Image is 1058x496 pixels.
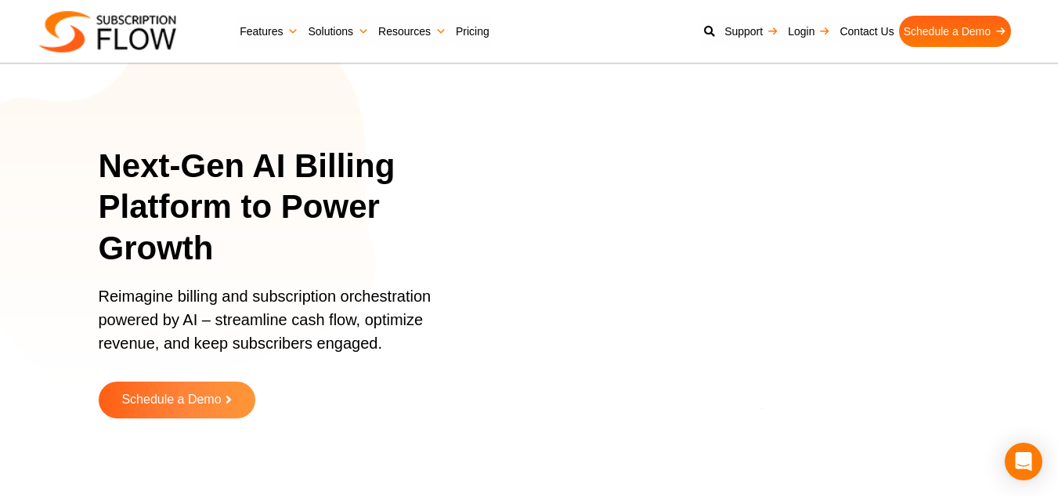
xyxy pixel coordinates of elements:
a: Support [720,16,783,47]
a: Solutions [303,16,374,47]
a: Login [783,16,835,47]
h1: Next-Gen AI Billing Platform to Power Growth [99,146,489,270]
a: Schedule a Demo [899,16,1011,47]
img: Subscriptionflow [39,11,176,52]
div: Open Intercom Messenger [1005,443,1042,480]
a: Pricing [451,16,494,47]
a: Contact Us [835,16,898,47]
a: Schedule a Demo [99,382,255,418]
span: Schedule a Demo [121,393,221,407]
p: Reimagine billing and subscription orchestration powered by AI – streamline cash flow, optimize r... [99,284,469,371]
a: Resources [374,16,451,47]
a: Features [235,16,303,47]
